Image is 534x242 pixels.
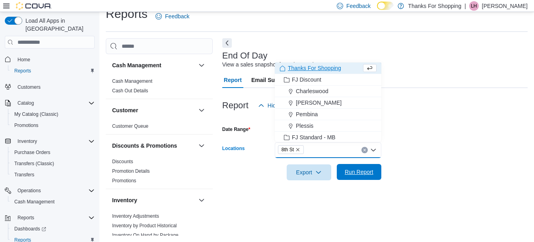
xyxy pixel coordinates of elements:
span: Customers [17,84,41,90]
label: Locations [222,145,245,152]
span: Dashboards [14,226,46,232]
input: Dark Mode [377,2,394,10]
span: LH [471,1,477,11]
div: Lauren Hergott [469,1,479,11]
span: Promotion Details [112,168,150,174]
span: Inventory by Product Historical [112,222,177,229]
p: Thanks For Shopping [408,1,461,11]
button: Transfers [8,169,98,180]
span: Reports [14,213,95,222]
span: Home [14,54,95,64]
span: Cash Out Details [112,88,148,94]
div: Customer [106,121,213,134]
a: Transfers [11,170,37,180]
span: Cash Management [14,199,54,205]
a: Feedback [152,8,192,24]
a: Reports [11,66,34,76]
button: Cash Management [197,60,206,70]
button: My Catalog (Classic) [8,109,98,120]
span: Feedback [346,2,371,10]
button: FJ Discount [275,74,381,86]
span: Promotions [14,122,39,129]
button: Operations [2,185,98,196]
span: Charleswood [296,87,328,95]
span: Cash Management [11,197,95,207]
span: Reports [11,66,95,76]
a: Customers [14,82,44,92]
button: Customers [2,81,98,93]
img: Cova [16,2,52,10]
button: Transfers (Classic) [8,158,98,169]
button: Customer [197,105,206,115]
span: Promotions [11,121,95,130]
a: Inventory Adjustments [112,213,159,219]
button: Pembina [275,109,381,120]
span: Reports [14,68,31,74]
span: Inventory [17,138,37,144]
h3: Discounts & Promotions [112,142,177,150]
a: Discounts [112,159,133,164]
span: Promotions [112,178,136,184]
span: Export [291,164,326,180]
button: Inventory [2,136,98,147]
span: Transfers (Classic) [11,159,95,168]
p: | [464,1,466,11]
a: Transfers (Classic) [11,159,57,168]
button: FJ Standard - MB [275,132,381,143]
span: Reports [17,215,34,221]
a: Dashboards [8,223,98,234]
button: Clear input [361,147,368,153]
a: Inventory On Hand by Package [112,232,179,238]
a: Home [14,55,33,64]
span: Purchase Orders [14,149,50,156]
span: Home [17,57,30,63]
span: Transfers (Classic) [14,160,54,167]
span: Email Subscription [251,72,302,88]
h1: Reports [106,6,148,22]
a: Customer Queue [112,123,148,129]
div: View a sales snapshot for a date or date range. [222,60,339,69]
button: Cash Management [8,196,98,207]
span: 8th St [282,146,294,154]
span: Discounts [112,158,133,165]
div: Discounts & Promotions [106,157,213,189]
span: FJ Standard - MB [292,133,336,141]
h3: Report [222,101,249,110]
span: Hide Parameters [268,101,309,109]
a: Promotions [112,178,136,183]
button: Reports [8,65,98,76]
button: Inventory [112,196,195,204]
button: Inventory [14,137,40,146]
h3: Customer [112,106,138,114]
span: Transfers [14,172,34,178]
a: Cash Out Details [112,88,148,94]
button: Discounts & Promotions [197,141,206,150]
h3: Inventory [112,196,137,204]
span: [PERSON_NAME] [296,99,342,107]
button: Remove 8th St from selection in this group [295,147,300,152]
button: Inventory [197,195,206,205]
button: Cash Management [112,61,195,69]
span: Run Report [345,168,373,176]
button: [PERSON_NAME] [275,97,381,109]
a: My Catalog (Classic) [11,109,62,119]
button: Catalog [2,98,98,109]
button: Promotions [8,120,98,131]
h3: End Of Day [222,51,268,60]
button: Thanks For Shopping [275,62,381,74]
span: Inventory Adjustments [112,213,159,219]
p: [PERSON_NAME] [482,1,528,11]
span: FJ Discount [292,76,321,84]
span: Inventory [14,137,95,146]
button: Reports [14,213,37,222]
a: Dashboards [11,224,49,234]
label: Date Range [222,126,250,133]
span: 8th St [278,145,304,154]
span: Dashboards [11,224,95,234]
span: Thanks For Shopping [288,64,341,72]
button: Customer [112,106,195,114]
span: Catalog [14,98,95,108]
span: Customers [14,82,95,92]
